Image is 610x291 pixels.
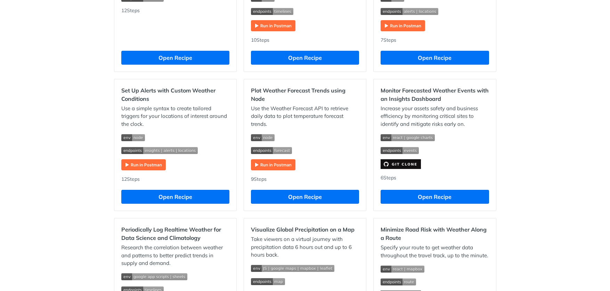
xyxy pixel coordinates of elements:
[251,147,292,154] img: endpoint
[381,278,416,285] img: endpoint
[251,161,295,168] a: Expand image
[251,8,293,15] img: endpoint
[251,277,359,285] span: Expand image
[251,159,295,170] img: Run in Postman
[381,8,438,15] img: endpoint
[381,51,489,65] button: Open Recipe
[251,146,359,154] span: Expand image
[251,190,359,204] button: Open Recipe
[381,7,489,15] span: Expand image
[251,134,275,141] img: env
[381,278,489,286] span: Expand image
[121,7,229,44] div: 12 Steps
[251,265,334,272] img: env
[381,134,435,141] img: env
[381,105,489,128] p: Increase your assets safety and business efficiency by monitoring critical sites to identify and ...
[121,105,229,128] p: Use a simple syntax to create tailored triggers for your locations of interest around the clock.
[251,37,359,44] div: 10 Steps
[381,37,489,44] div: 7 Steps
[381,86,489,103] h2: Monitor Forecasted Weather Events with an Insights Dashboard
[381,147,419,154] img: endpoint
[251,235,359,259] p: Take viewers on a virtual journey with precipitation data 6 hours out and up to 6 hours back.
[381,266,424,273] img: env
[121,147,198,154] img: endpoint
[381,160,421,167] a: Expand image
[381,244,489,259] p: Specify your route to get weather data throughout the travel track, up to the minute.
[121,273,229,281] span: Expand image
[381,190,489,204] button: Open Recipe
[121,51,229,65] button: Open Recipe
[121,146,229,154] span: Expand image
[381,174,489,183] div: 6 Steps
[121,273,187,280] img: env
[121,133,229,141] span: Expand image
[121,244,229,267] p: Research the correlation between weather and patterns to better predict trends in supply and demand.
[121,190,229,204] button: Open Recipe
[251,133,359,141] span: Expand image
[251,278,285,285] img: endpoint
[251,105,359,128] p: Use the Weather Forecast API to retrieve daily data to plot temperature forecast trends.
[251,20,295,31] img: Run in Postman
[251,264,359,272] span: Expand image
[381,22,425,29] a: Expand image
[381,265,489,273] span: Expand image
[251,51,359,65] button: Open Recipe
[251,22,295,29] a: Expand image
[121,159,166,170] img: Run in Postman
[381,20,425,31] img: Run in Postman
[251,176,359,183] div: 9 Steps
[121,176,229,183] div: 12 Steps
[121,134,145,141] img: env
[381,133,489,141] span: Expand image
[381,159,421,169] img: clone
[381,225,489,242] h2: Minimize Road Risk with Weather Along a Route
[121,86,229,103] h2: Set Up Alerts with Custom Weather Conditions
[251,7,359,15] span: Expand image
[121,225,229,242] h2: Periodically Log Realtime Weather for Data Science and Climatology
[121,161,166,168] a: Expand image
[381,146,489,154] span: Expand image
[251,86,359,103] h2: Plot Weather Forecast Trends using Node
[251,225,359,234] h2: Visualize Global Precipitation on a Map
